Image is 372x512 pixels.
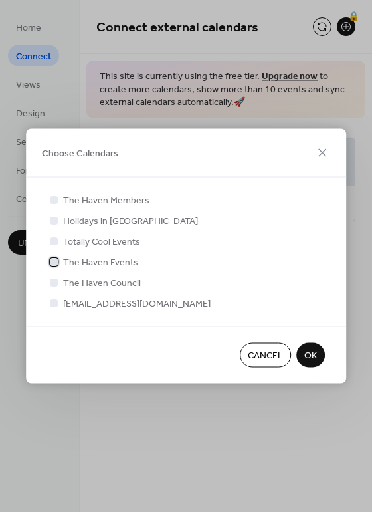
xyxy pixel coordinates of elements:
button: OK [296,343,325,368]
span: The Haven Council [63,277,141,291]
span: OK [304,349,317,363]
span: The Haven Members [63,194,149,208]
span: [EMAIL_ADDRESS][DOMAIN_NAME] [63,297,211,311]
span: Choose Calendars [42,147,118,161]
span: The Haven Events [63,256,138,270]
span: Totally Cool Events [63,235,140,249]
span: Cancel [248,349,283,363]
button: Cancel [240,343,291,368]
span: Holidays in [GEOGRAPHIC_DATA] [63,215,198,229]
